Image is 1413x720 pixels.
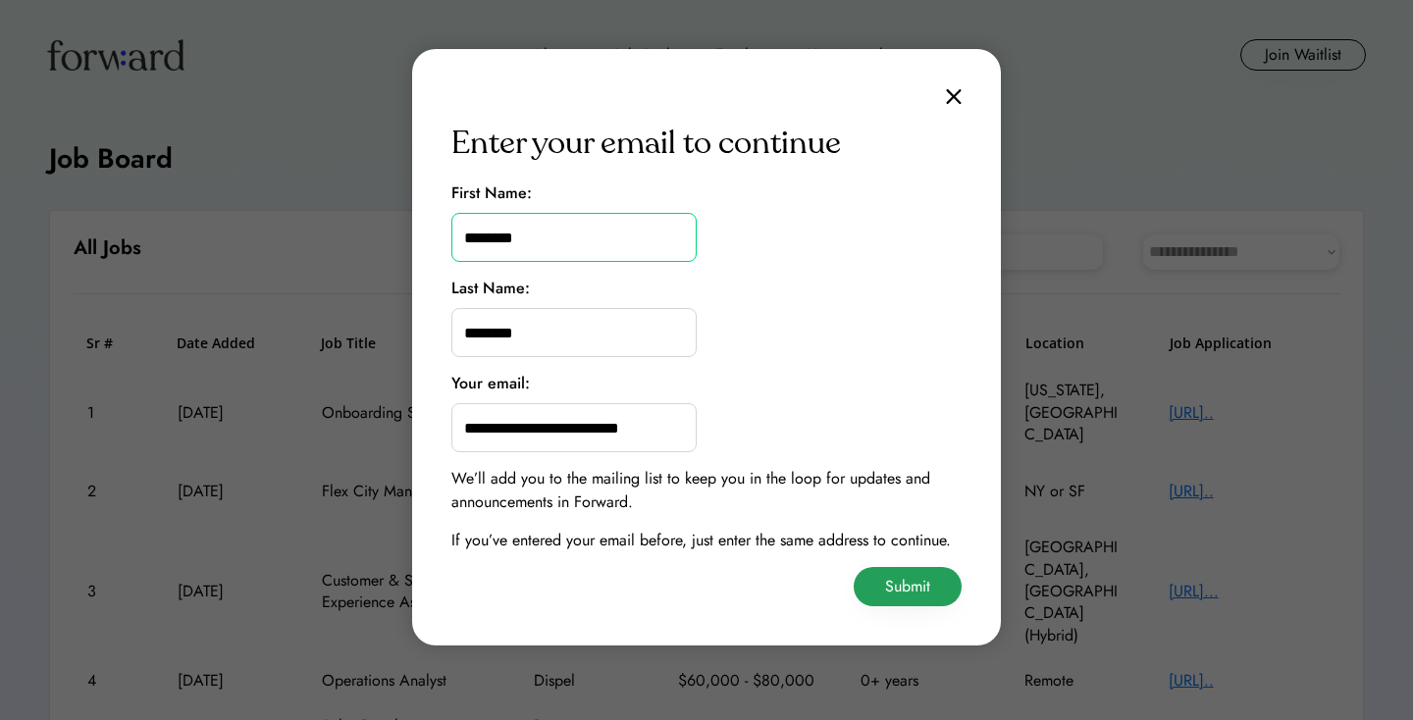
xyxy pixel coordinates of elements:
div: Enter your email to continue [451,120,841,167]
div: Your email: [451,372,530,395]
div: We’ll add you to the mailing list to keep you in the loop for updates and announcements in Forward. [451,467,962,514]
div: First Name: [451,181,532,205]
div: If you’ve entered your email before, just enter the same address to continue. [451,529,951,552]
div: Last Name: [451,277,530,300]
img: close.svg [946,88,962,105]
button: Submit [854,567,962,606]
